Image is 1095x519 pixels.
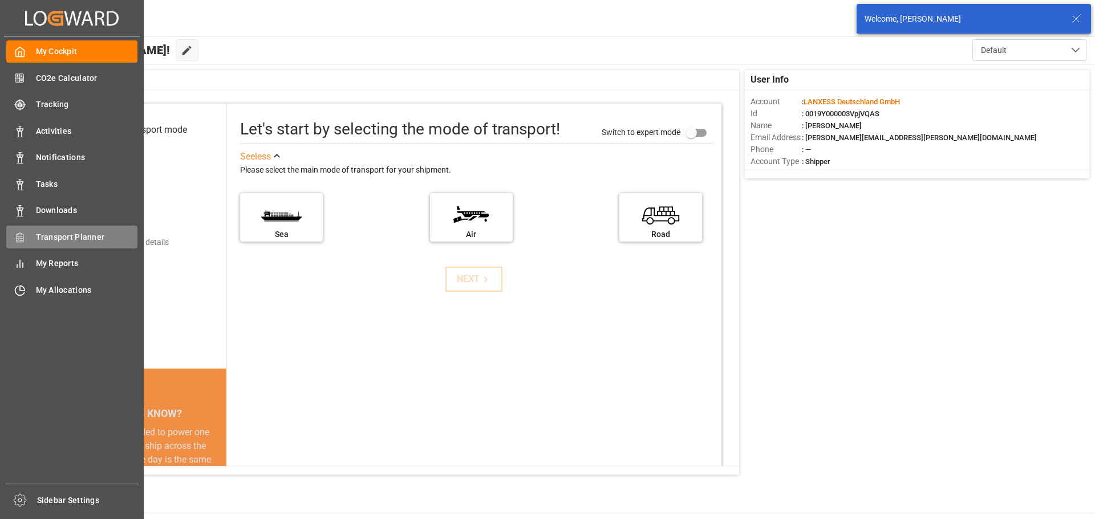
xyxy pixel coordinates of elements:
[36,258,138,269] span: My Reports
[751,132,802,144] span: Email Address
[457,272,492,286] div: NEXT
[47,39,170,61] span: Hello [PERSON_NAME]!
[240,164,713,177] div: Please select the main mode of transport for your shipment.
[36,231,138,243] span: Transport Planner
[802,157,830,166] span: : Shipper
[6,226,137,248] a: Transport Planner
[802,121,862,130] span: : [PERSON_NAME]
[6,120,137,142] a: Activities
[37,495,139,506] span: Sidebar Settings
[802,97,900,106] span: :
[6,146,137,169] a: Notifications
[802,145,811,154] span: : —
[36,205,138,216] span: Downloads
[36,178,138,190] span: Tasks
[75,426,213,508] div: The energy needed to power one large container ship across the ocean in a single day is the same ...
[802,109,879,118] span: : 0019Y000003VpjVQAS
[751,108,802,120] span: Id
[751,144,802,156] span: Phone
[6,199,137,222] a: Downloads
[751,73,789,87] span: User Info
[36,125,138,137] span: Activities
[62,402,226,426] div: DID YOU KNOW?
[445,267,502,292] button: NEXT
[240,117,560,141] div: Let's start by selecting the mode of transport!
[625,228,696,240] div: Road
[6,173,137,195] a: Tasks
[751,156,802,167] span: Account Type
[751,96,802,108] span: Account
[36,284,138,296] span: My Allocations
[436,228,507,240] div: Air
[6,93,137,116] a: Tracking
[36,46,138,58] span: My Cockpit
[36,152,138,164] span: Notifications
[802,133,1037,142] span: : [PERSON_NAME][EMAIL_ADDRESS][PERSON_NAME][DOMAIN_NAME]
[804,97,900,106] span: LANXESS Deutschland GmbH
[751,120,802,132] span: Name
[6,67,137,89] a: CO2e Calculator
[602,127,680,136] span: Switch to expert mode
[6,40,137,63] a: My Cockpit
[865,13,1061,25] div: Welcome, [PERSON_NAME]
[240,150,271,164] div: See less
[972,39,1086,61] button: open menu
[246,228,317,240] div: Sea
[36,99,138,111] span: Tracking
[981,44,1007,56] span: Default
[36,72,138,84] span: CO2e Calculator
[6,279,137,301] a: My Allocations
[6,252,137,275] a: My Reports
